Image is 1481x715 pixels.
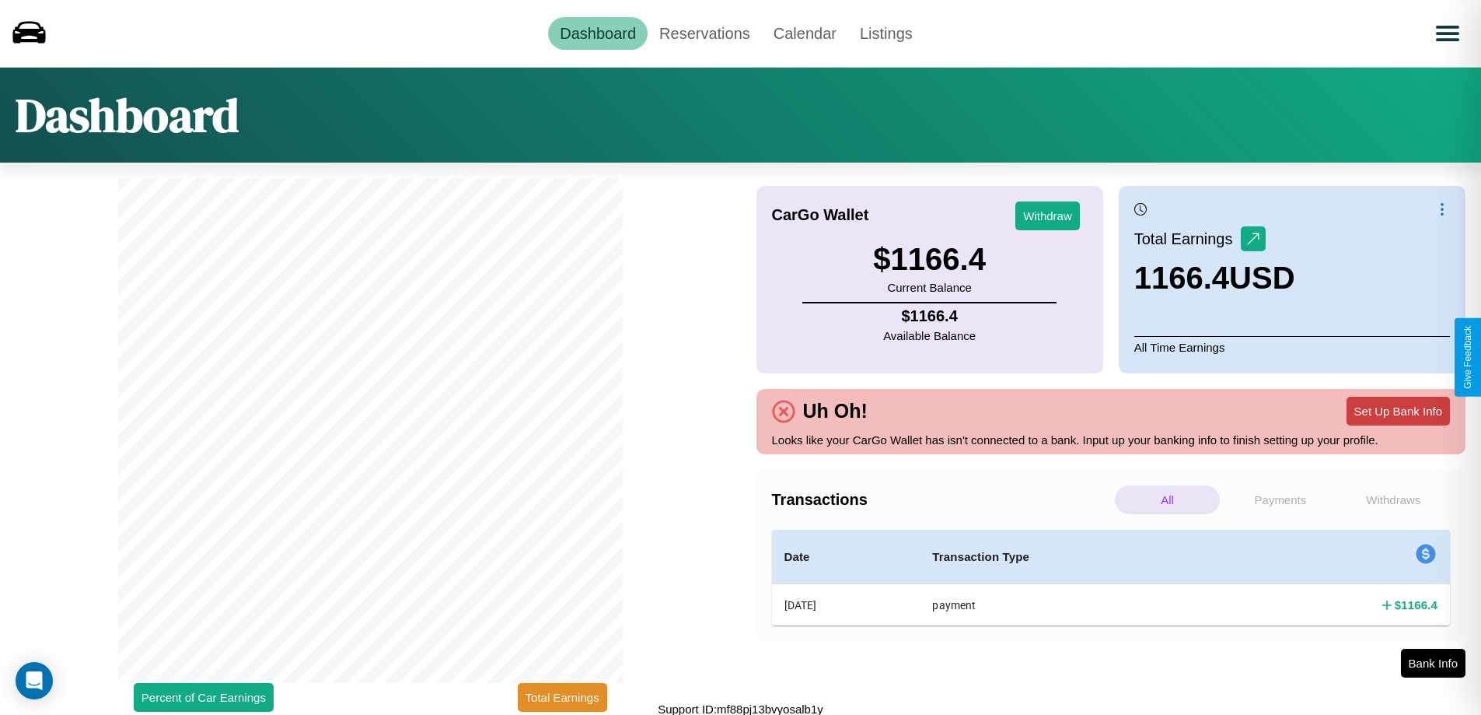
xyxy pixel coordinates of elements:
a: Reservations [648,17,762,50]
p: Available Balance [883,325,976,346]
p: Payments [1228,485,1333,514]
p: Current Balance [873,277,986,298]
div: Open Intercom Messenger [16,662,53,699]
p: Looks like your CarGo Wallet has isn't connected to a bank. Input up your banking info to finish ... [772,429,1451,450]
h4: $ 1166.4 [883,307,976,325]
h3: $ 1166.4 [873,242,986,277]
th: [DATE] [772,584,920,626]
h4: Date [784,548,908,566]
h4: Transactions [772,491,1111,509]
h3: 1166.4 USD [1134,261,1295,296]
a: Calendar [762,17,848,50]
button: Withdraw [1015,202,1080,230]
a: Listings [848,17,924,50]
h4: CarGo Wallet [772,206,869,224]
p: Total Earnings [1134,225,1241,253]
button: Set Up Bank Info [1347,397,1450,426]
h4: $ 1166.4 [1395,597,1437,613]
p: All Time Earnings [1134,336,1450,358]
table: simple table [772,530,1451,626]
a: Dashboard [548,17,648,50]
button: Bank Info [1401,649,1465,678]
h1: Dashboard [16,83,239,147]
p: Withdraws [1341,485,1446,514]
p: All [1115,485,1220,514]
button: Percent of Car Earnings [134,683,274,712]
h4: Transaction Type [932,548,1222,566]
div: Give Feedback [1462,326,1473,389]
button: Total Earnings [518,683,607,712]
h4: Uh Oh! [795,400,875,422]
button: Open menu [1426,12,1469,55]
th: payment [920,584,1235,626]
